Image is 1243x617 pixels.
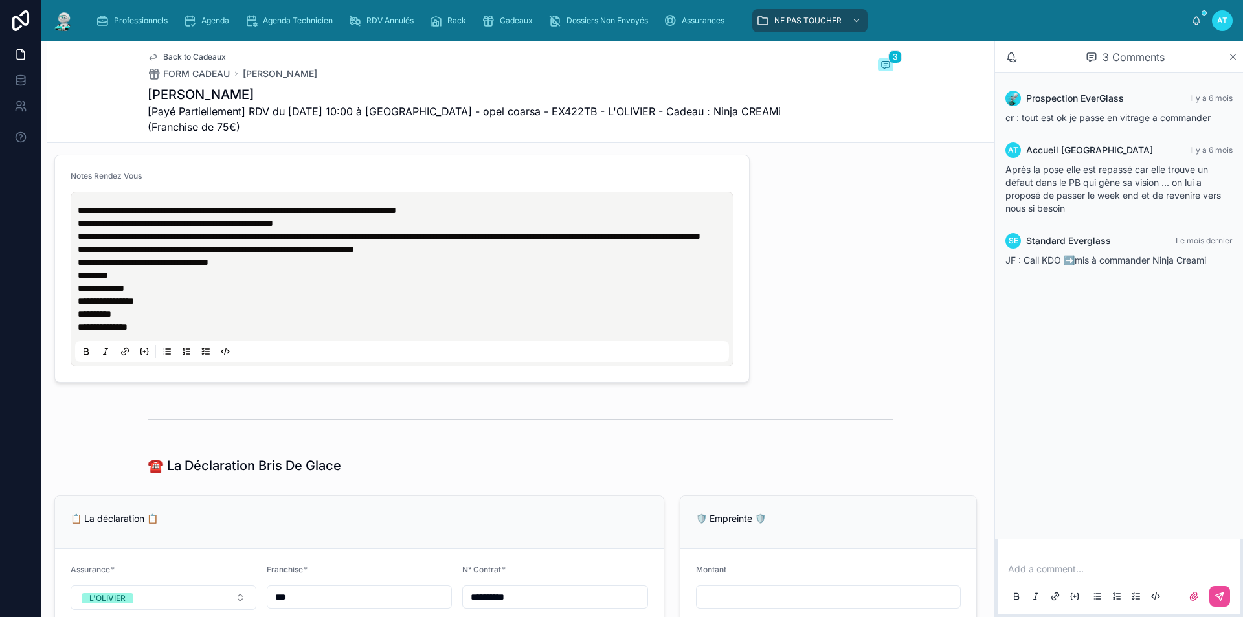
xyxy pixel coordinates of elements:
[148,456,341,475] h1: ☎️ La Déclaration Bris De Glace
[163,67,230,80] span: FORM CADEAU
[366,16,414,26] span: RDV Annulés
[752,9,868,32] a: NE PAS TOUCHER
[71,171,142,181] span: Notes Rendez Vous
[462,565,501,574] span: N° Contrat
[179,9,238,32] a: Agenda
[148,85,796,104] h1: [PERSON_NAME]
[1103,49,1165,65] span: 3 Comments
[267,565,303,574] span: Franchise
[425,9,475,32] a: Rack
[1190,93,1233,103] span: Il y a 6 mois
[148,52,226,62] a: Back to Cadeaux
[878,58,893,74] button: 3
[660,9,733,32] a: Assurances
[52,10,75,31] img: App logo
[1026,92,1124,105] span: Prospection EverGlass
[1005,164,1221,214] span: Après la pose elle est repassé car elle trouve un défaut dans le PB qui gène sa vision ... on lui...
[89,593,126,603] div: L'OLIVIER
[114,16,168,26] span: Professionnels
[566,16,648,26] span: Dossiers Non Envoyés
[344,9,423,32] a: RDV Annulés
[71,511,648,525] p: 📋 La déclaration 📋
[447,16,466,26] span: Rack
[263,16,333,26] span: Agenda Technicien
[71,585,256,610] button: Select Button
[1190,145,1233,155] span: Il y a 6 mois
[148,104,796,135] span: [Payé Partiellement] RDV du [DATE] 10:00 à [GEOGRAPHIC_DATA] - opel coarsa - EX422TB - L'OLIVIER ...
[163,52,226,62] span: Back to Cadeaux
[1005,254,1206,265] span: JF : Call KDO ➡️mis à commander Ninja Creami
[500,16,533,26] span: Cadeaux
[544,9,657,32] a: Dossiers Non Envoyés
[92,9,177,32] a: Professionnels
[243,67,317,80] a: [PERSON_NAME]
[1008,145,1018,155] span: AT
[696,511,961,525] p: 🛡️ Empreinte 🛡️
[148,67,230,80] a: FORM CADEAU
[1009,236,1018,246] span: SE
[241,9,342,32] a: Agenda Technicien
[1026,234,1111,247] span: Standard Everglass
[888,50,902,63] span: 3
[682,16,724,26] span: Assurances
[1026,144,1153,157] span: Accueil [GEOGRAPHIC_DATA]
[774,16,842,26] span: NE PAS TOUCHER
[1005,112,1211,123] span: cr : tout est ok je passe en vitrage a commander
[85,6,1191,35] div: scrollable content
[201,16,229,26] span: Agenda
[1176,236,1233,245] span: Le mois dernier
[71,565,110,574] span: Assurance
[696,565,726,574] span: Montant
[1217,16,1227,26] span: AT
[478,9,542,32] a: Cadeaux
